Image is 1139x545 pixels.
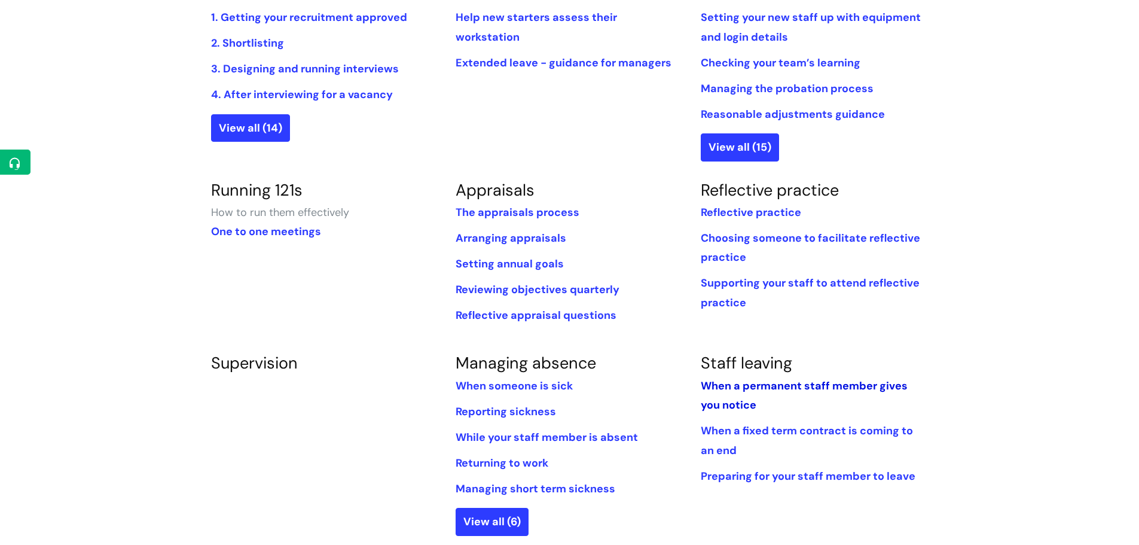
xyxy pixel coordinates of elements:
[211,10,407,25] a: 1. Getting your recruitment approved
[456,282,619,297] a: Reviewing objectives quarterly
[211,62,399,76] a: 3. Designing and running interviews
[701,379,908,412] a: When a permanent staff member gives you notice
[211,36,284,50] a: 2. Shortlisting
[456,257,564,271] a: Setting annual goals
[701,352,792,373] a: Staff leaving
[456,231,566,245] a: Arranging appraisals
[211,87,393,102] a: 4. After interviewing for a vacancy
[456,56,671,70] a: Extended leave - guidance for managers
[701,205,801,220] a: Reflective practice
[701,10,921,44] a: Setting your new staff up with equipment and login details
[211,205,349,220] span: How to run them effectively
[211,224,321,239] a: One to one meetings
[701,107,885,121] a: Reasonable adjustments guidance
[456,404,556,419] a: Reporting sickness
[211,352,298,373] a: Supervision
[701,56,860,70] a: Checking your team’s learning
[701,81,874,96] a: Managing the probation process
[701,424,913,457] a: When a fixed term contract is coming to an end
[701,133,779,161] a: View all (15)
[456,352,596,373] a: Managing absence
[456,456,548,470] a: Returning to work
[211,114,290,142] a: View all (14)
[701,276,920,309] a: Supporting your staff to attend reflective practice
[701,179,839,200] a: Reflective practice
[701,231,920,264] a: Choosing someone to facilitate reflective practice
[211,179,303,200] a: Running 121s
[456,10,617,44] a: Help new starters assess their workstation
[701,469,915,483] a: Preparing for your staff member to leave
[456,379,573,393] a: When someone is sick
[456,205,579,220] a: The appraisals process
[456,482,615,496] a: Managing short term sickness
[456,430,638,444] a: While‌ ‌your‌ ‌staff‌ ‌member‌ ‌is‌ ‌absent‌
[456,508,529,535] a: View all (6)
[456,179,535,200] a: Appraisals
[456,308,616,322] a: Reflective appraisal questions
